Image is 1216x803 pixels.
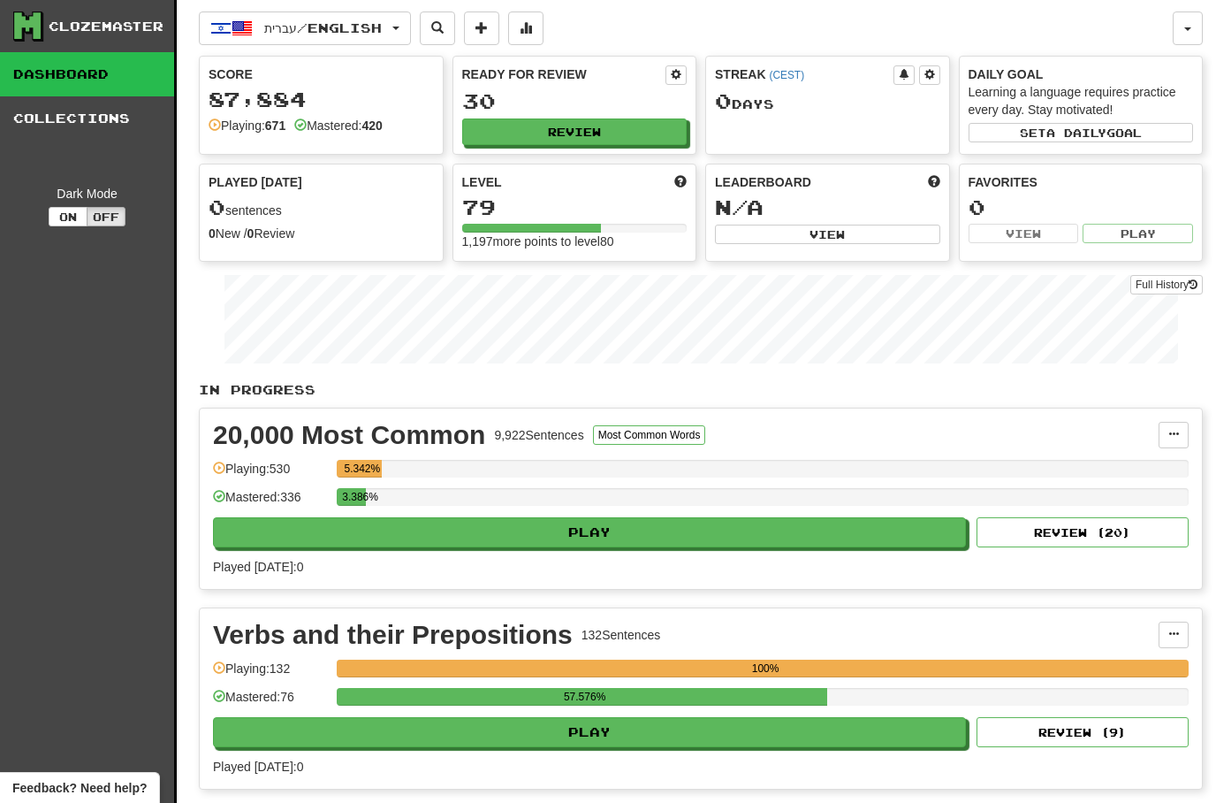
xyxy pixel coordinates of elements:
[342,688,827,706] div: 57.576%
[715,90,940,113] div: Day s
[715,65,893,83] div: Streak
[928,173,940,191] span: This week in points, UTC
[1130,275,1203,294] a: Full History
[213,460,328,489] div: Playing: 530
[977,717,1189,747] button: Review (9)
[462,119,688,145] button: Review
[213,717,966,747] button: Play
[49,207,87,226] button: On
[247,226,255,241] strong: 0
[715,225,940,244] button: View
[213,517,966,547] button: Play
[464,11,499,45] button: Add sentence to collection
[213,422,485,448] div: 20,000 Most Common
[209,226,216,241] strong: 0
[969,83,1194,119] div: Learning a language requires practice every day. Stay motivated!
[715,173,811,191] span: Leaderboard
[769,69,804,81] a: (CEST)
[1046,126,1106,139] span: a daily
[342,460,382,478] div: 5.342%
[213,760,303,774] span: Played [DATE]: 0
[199,381,1203,399] p: In Progress
[581,626,661,644] div: 132 Sentences
[593,425,706,445] button: Most Common Words
[87,207,125,226] button: Off
[969,65,1194,83] div: Daily Goal
[715,195,764,219] span: N/A
[462,233,688,250] div: 1,197 more points to level 80
[213,688,328,717] div: Mastered: 76
[674,173,687,191] span: Score more points to level up
[969,173,1194,191] div: Favorites
[342,488,365,506] div: 3.386%
[213,560,303,574] span: Played [DATE]: 0
[715,88,732,113] span: 0
[209,225,434,242] div: New / Review
[213,660,328,689] div: Playing: 132
[361,119,382,133] strong: 420
[209,196,434,219] div: sentences
[462,90,688,112] div: 30
[265,119,285,133] strong: 671
[969,196,1194,218] div: 0
[213,622,573,648] div: Verbs and their Prepositions
[209,173,302,191] span: Played [DATE]
[969,123,1194,142] button: Seta dailygoal
[494,426,583,444] div: 9,922 Sentences
[213,488,328,517] div: Mastered: 336
[13,185,161,203] div: Dark Mode
[209,117,285,134] div: Playing:
[199,11,411,45] button: עברית/English
[209,195,225,219] span: 0
[462,65,666,83] div: Ready for Review
[462,196,688,218] div: 79
[508,11,543,45] button: More stats
[420,11,455,45] button: Search sentences
[977,517,1189,547] button: Review (20)
[1083,224,1193,243] button: Play
[209,65,434,83] div: Score
[209,88,434,111] div: 87,884
[12,779,147,797] span: Open feedback widget
[294,117,383,134] div: Mastered:
[969,224,1079,243] button: View
[462,173,502,191] span: Level
[49,18,163,35] div: Clozemaster
[264,20,382,35] span: עברית / English
[342,660,1189,677] div: 100%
